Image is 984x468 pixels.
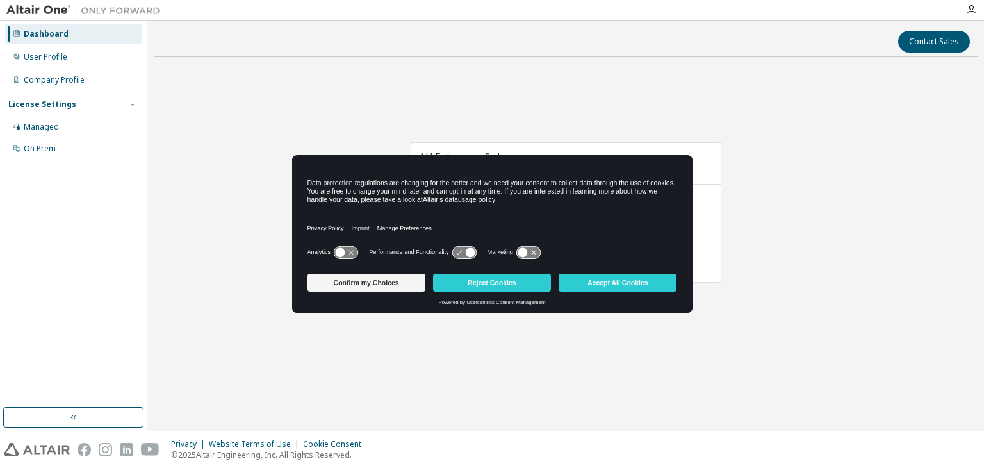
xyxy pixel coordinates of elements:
[120,443,133,456] img: linkedin.svg
[419,149,506,162] span: AU Enterprise Suite
[24,75,85,85] div: Company Profile
[24,29,69,39] div: Dashboard
[303,439,369,449] div: Cookie Consent
[99,443,112,456] img: instagram.svg
[8,99,76,110] div: License Settings
[6,4,167,17] img: Altair One
[171,449,369,460] p: © 2025 Altair Engineering, Inc. All Rights Reserved.
[24,144,56,154] div: On Prem
[209,439,303,449] div: Website Terms of Use
[4,443,70,456] img: altair_logo.svg
[24,122,59,132] div: Managed
[141,443,160,456] img: youtube.svg
[171,439,209,449] div: Privacy
[78,443,91,456] img: facebook.svg
[24,52,67,62] div: User Profile
[898,31,970,53] button: Contact Sales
